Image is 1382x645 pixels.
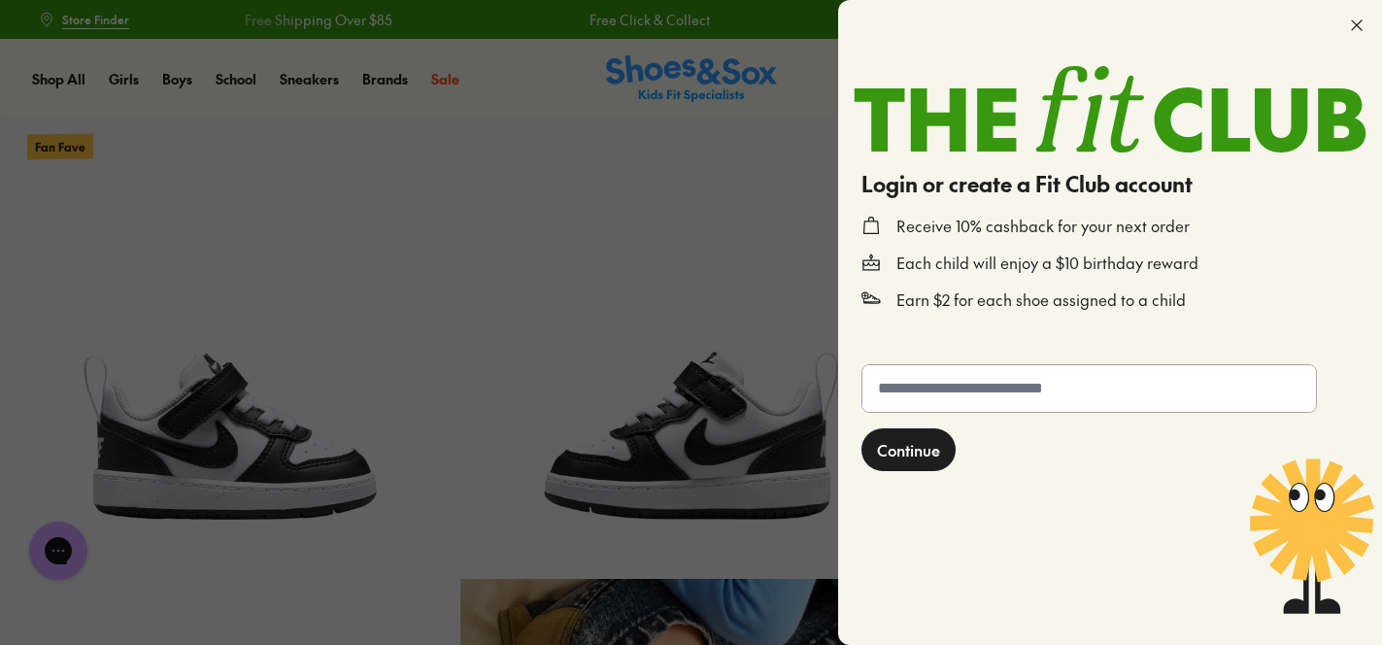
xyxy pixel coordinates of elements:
span: Continue [877,438,940,461]
p: Earn $2 for each shoe assigned to a child [896,289,1186,311]
h4: Login or create a Fit Club account [861,168,1359,200]
p: Each child will enjoy a $10 birthday reward [896,253,1198,274]
p: Receive 10% cashback for your next order [896,216,1190,237]
button: Gorgias live chat [10,7,68,65]
button: Continue [861,428,956,471]
img: TheFitClub_Landscape_2a1d24fe-98f1-4588-97ac-f3657bedce49.svg [854,66,1366,153]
